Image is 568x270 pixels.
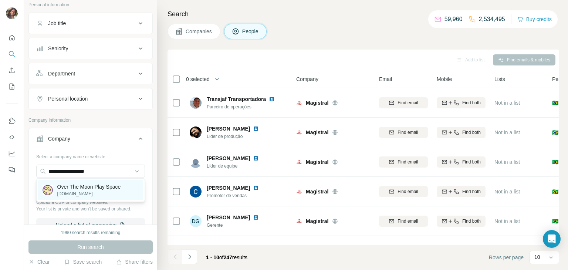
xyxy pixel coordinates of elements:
span: [PERSON_NAME] [207,243,250,251]
span: Not in a list [494,218,520,224]
button: Find email [379,216,428,227]
span: of [219,254,224,260]
span: [PERSON_NAME] [207,155,250,162]
span: Find email [398,159,418,165]
button: Enrich CSV [6,64,18,77]
span: Find both [462,218,481,225]
img: Logo of Magistral [296,218,302,224]
span: Magistral [306,217,328,225]
span: Email [379,75,392,83]
button: Save search [64,258,102,266]
span: Find both [462,99,481,106]
img: Avatar [190,186,202,198]
span: Líder de equipe [207,163,268,169]
span: [PERSON_NAME] [207,214,250,221]
button: My lists [6,80,18,93]
p: 59,960 [444,15,463,24]
button: Department [29,65,152,82]
button: Use Surfe API [6,131,18,144]
span: Lists [494,75,505,83]
img: LinkedIn logo [253,126,259,132]
p: 2,534,495 [479,15,505,24]
button: Clear [28,258,50,266]
img: Avatar [190,126,202,138]
span: Magistral [306,158,328,166]
span: Transjaf Transportadora [207,96,266,102]
div: Seniority [48,45,68,52]
span: Parceiro de operações [207,104,284,110]
span: Líder de produção [207,133,268,140]
span: People [242,28,259,35]
button: Feedback [6,163,18,176]
div: Open Intercom Messenger [543,230,561,248]
button: Find email [379,156,428,168]
span: Find email [398,99,418,106]
div: 1990 search results remaining [61,229,121,236]
img: Logo of Magistral [296,100,302,106]
div: Department [48,70,75,77]
div: Job title [48,20,66,27]
img: Logo of Magistral [296,189,302,195]
span: 🇧🇷 [552,158,558,166]
button: Personal location [29,90,152,108]
button: Buy credits [517,14,552,24]
button: Navigate to next page [182,249,197,264]
span: 🇧🇷 [552,99,558,107]
span: Companies [186,28,213,35]
h4: Search [168,9,559,19]
img: Avatar [190,97,202,109]
span: Find email [398,218,418,225]
img: LinkedIn logo [253,185,259,191]
span: 1 - 10 [206,254,219,260]
p: 10 [534,253,540,261]
span: Promotor de vendas [207,192,268,199]
img: LinkedIn logo [253,215,259,220]
button: Find both [437,216,486,227]
div: Select a company name or website [36,151,145,160]
p: Upload a CSV of company websites. [36,199,145,206]
span: 0 selected [186,75,210,83]
span: Find both [462,159,481,165]
span: Find email [398,129,418,136]
div: Company [48,135,70,142]
span: Not in a list [494,129,520,135]
button: Search [6,47,18,61]
button: Find email [379,127,428,138]
p: Over The Moon Play Space [57,183,121,190]
span: Rows per page [489,254,524,261]
button: Find both [437,186,486,197]
span: Magistral [306,129,328,136]
span: Gerente [207,222,268,229]
span: [PERSON_NAME] [207,125,250,132]
span: Find both [462,188,481,195]
div: DG [190,215,202,227]
img: Avatar [190,156,202,168]
span: Magistral [306,188,328,195]
img: LinkedIn logo [269,96,275,102]
button: Use Surfe on LinkedIn [6,114,18,128]
button: Dashboard [6,147,18,160]
div: Personal location [48,95,88,102]
span: Not in a list [494,100,520,106]
span: Magistral [306,99,328,107]
span: Find email [398,188,418,195]
span: 🇧🇷 [552,188,558,195]
p: Personal information [28,1,153,8]
button: Job title [29,14,152,32]
span: 🇧🇷 [552,129,558,136]
button: Find both [437,97,486,108]
button: Find email [379,97,428,108]
p: Your list is private and won't be saved or shared. [36,206,145,212]
button: Find both [437,127,486,138]
button: Company [29,130,152,151]
button: Share filters [116,258,153,266]
span: Find both [462,129,481,136]
span: 🇧🇷 [552,217,558,225]
button: Find email [379,186,428,197]
button: Find both [437,156,486,168]
button: Quick start [6,31,18,44]
span: Not in a list [494,189,520,195]
button: Upload a list of companies [36,218,145,232]
img: Avatar [6,7,18,19]
span: Mobile [437,75,452,83]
